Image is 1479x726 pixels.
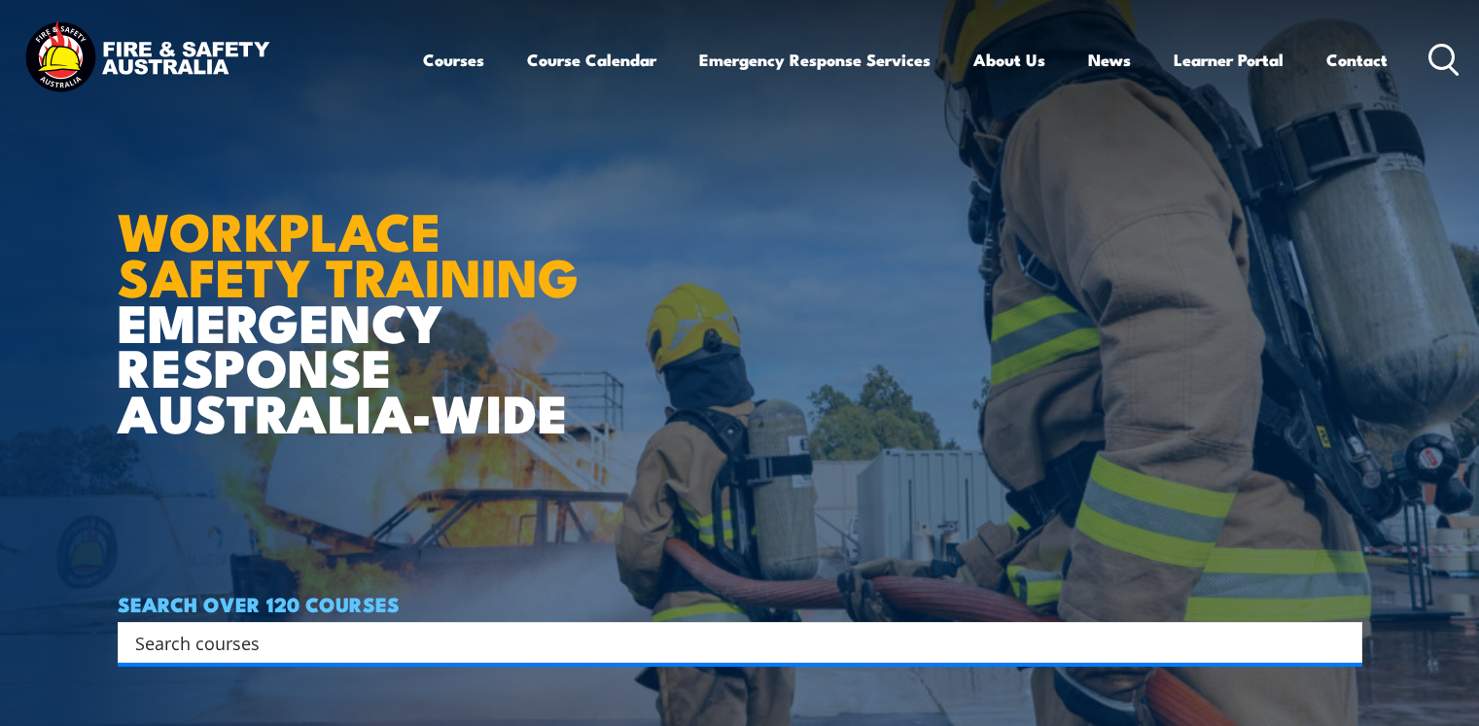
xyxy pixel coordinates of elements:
[118,593,1362,614] h4: SEARCH OVER 120 COURSES
[1174,34,1284,86] a: Learner Portal
[423,34,484,86] a: Courses
[1088,34,1131,86] a: News
[118,158,593,434] h1: EMERGENCY RESPONSE AUSTRALIA-WIDE
[1328,629,1356,656] button: Search magnifier button
[139,629,1323,656] form: Search form
[135,628,1320,657] input: Search input
[699,34,931,86] a: Emergency Response Services
[1326,34,1388,86] a: Contact
[973,34,1045,86] a: About Us
[118,189,579,315] strong: WORKPLACE SAFETY TRAINING
[527,34,656,86] a: Course Calendar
